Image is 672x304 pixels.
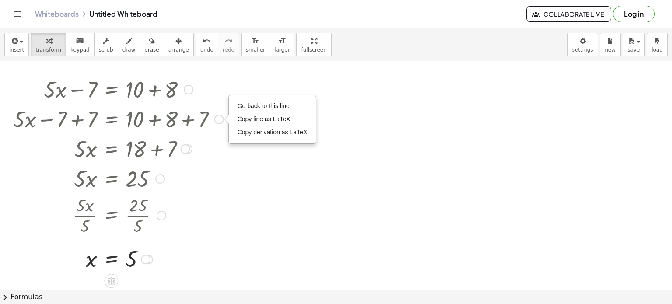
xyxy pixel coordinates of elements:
button: Collaborate Live [526,6,611,22]
i: undo [203,36,211,46]
button: load [647,33,668,56]
div: Apply the same math to both sides of the equation [104,274,118,288]
span: larger [274,47,290,53]
span: erase [144,47,159,53]
button: insert [4,33,29,56]
button: erase [140,33,164,56]
span: new [605,47,616,53]
span: insert [9,47,24,53]
span: redo [223,47,234,53]
span: Copy derivation as LaTeX [238,129,308,136]
span: fullscreen [301,47,326,53]
span: undo [200,47,213,53]
button: undoundo [196,33,218,56]
span: Copy line as LaTeX [238,115,290,122]
span: Collaborate Live [534,10,604,18]
button: settings [567,33,598,56]
span: smaller [246,47,265,53]
span: settings [572,47,593,53]
button: new [600,33,621,56]
button: arrange [164,33,194,56]
a: Whiteboards [35,10,79,18]
button: format_sizelarger [269,33,294,56]
button: transform [31,33,66,56]
span: transform [35,47,61,53]
button: fullscreen [296,33,331,56]
span: load [651,47,663,53]
span: arrange [168,47,189,53]
button: Toggle navigation [10,7,24,21]
i: redo [224,36,233,46]
span: keypad [70,47,90,53]
i: format_size [251,36,259,46]
i: format_size [278,36,286,46]
i: keyboard [76,36,84,46]
button: keyboardkeypad [66,33,94,56]
span: scrub [99,47,113,53]
button: scrub [94,33,118,56]
button: format_sizesmaller [241,33,270,56]
span: save [627,47,640,53]
span: Go back to this line [238,102,290,109]
button: redoredo [218,33,239,56]
span: draw [122,47,136,53]
button: draw [118,33,140,56]
button: save [623,33,645,56]
button: Log in [613,6,654,22]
